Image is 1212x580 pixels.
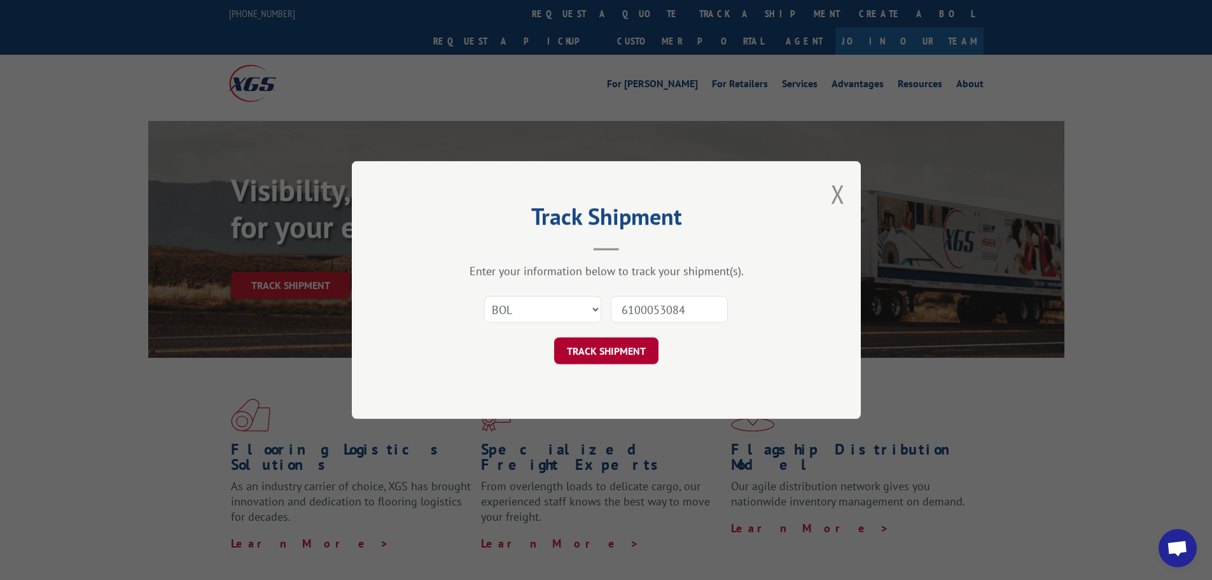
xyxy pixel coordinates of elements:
button: Close modal [831,177,845,211]
div: Enter your information below to track your shipment(s). [415,264,797,278]
button: TRACK SHIPMENT [554,337,658,364]
div: Open chat [1159,529,1197,567]
input: Number(s) [611,296,728,323]
h2: Track Shipment [415,208,797,232]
